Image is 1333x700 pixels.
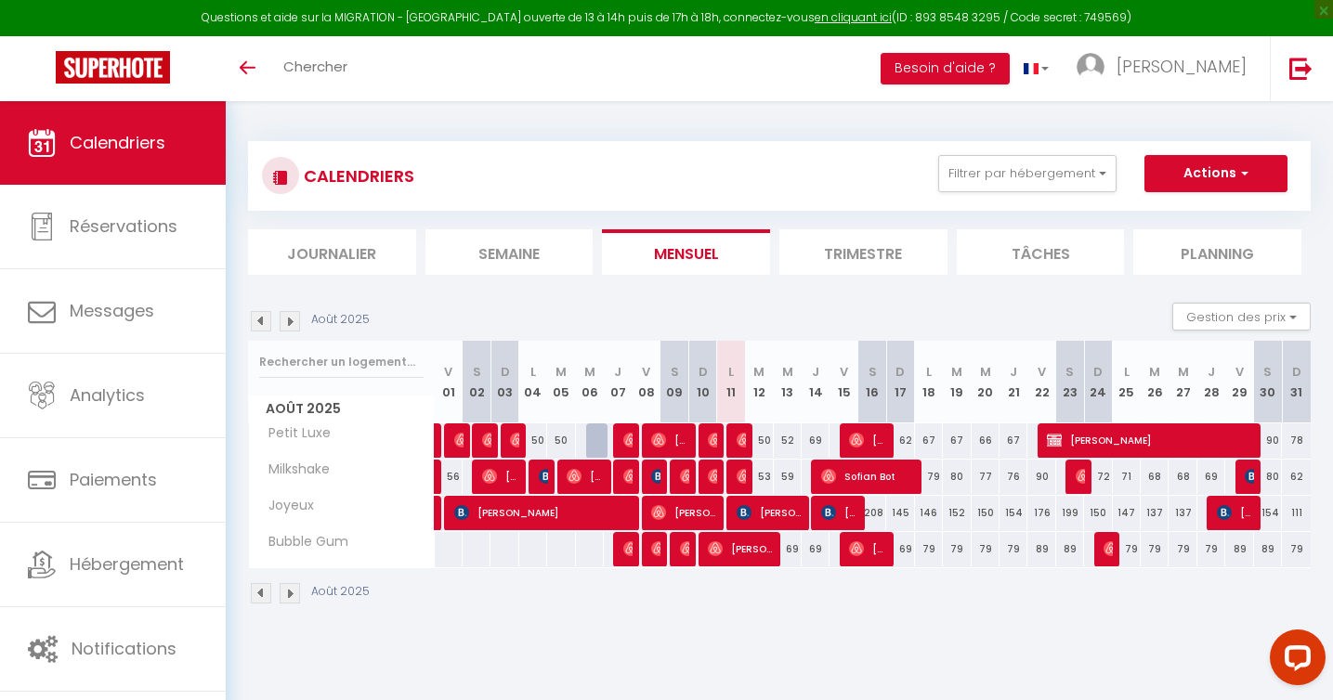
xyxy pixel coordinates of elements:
li: Planning [1133,229,1301,275]
span: [PERSON_NAME] [454,422,464,458]
th: 17 [886,341,914,423]
span: [PERSON_NAME] [821,495,858,530]
button: Filtrer par hébergement [938,155,1117,192]
span: [PERSON_NAME] [708,459,717,494]
div: 150 [1084,496,1112,530]
span: [PERSON_NAME] [623,422,633,458]
th: 20 [972,341,1000,423]
span: [PERSON_NAME] [651,422,688,458]
span: [PERSON_NAME] [482,459,519,494]
th: 06 [576,341,604,423]
div: 90 [1027,460,1055,494]
span: [PERSON_NAME] [1117,55,1247,78]
span: thessa Fonds [539,459,548,494]
div: 137 [1141,496,1169,530]
div: 68 [1169,460,1196,494]
th: 26 [1141,341,1169,423]
span: [PERSON_NAME] [737,459,746,494]
th: 21 [1000,341,1027,423]
span: [PERSON_NAME] [680,531,689,566]
div: 89 [1056,532,1084,566]
span: [PERSON_NAME] [651,495,716,530]
li: Semaine [425,229,594,275]
th: 04 [519,341,547,423]
abbr: V [642,363,650,381]
li: Trimestre [779,229,947,275]
span: [PERSON_NAME] [737,495,802,530]
div: 56 [435,460,463,494]
abbr: M [980,363,991,381]
th: 03 [490,341,518,423]
th: 01 [435,341,463,423]
div: 69 [774,532,802,566]
abbr: V [444,363,452,381]
span: Août 2025 [249,395,434,422]
th: 09 [660,341,688,423]
abbr: D [895,363,905,381]
th: 11 [717,341,745,423]
div: 89 [1225,532,1253,566]
div: 67 [943,423,971,458]
div: 145 [886,496,914,530]
span: Chercher [283,57,347,76]
a: en cliquant ici [815,9,892,25]
abbr: D [1093,363,1103,381]
h3: CALENDRIERS [299,155,414,197]
button: Besoin d'aide ? [881,53,1010,84]
div: 137 [1169,496,1196,530]
span: [PERSON_NAME] [651,459,660,494]
span: [PERSON_NAME] [1076,459,1085,494]
div: 79 [915,532,943,566]
th: 08 [632,341,660,423]
abbr: J [1208,363,1215,381]
span: Réservations [70,214,177,238]
abbr: L [728,363,734,381]
th: 18 [915,341,943,423]
abbr: M [584,363,595,381]
div: 71 [1113,460,1141,494]
span: Notifications [72,637,176,660]
div: 53 [745,460,773,494]
button: Gestion des prix [1172,303,1311,331]
div: 152 [943,496,971,530]
div: 176 [1027,496,1055,530]
iframe: LiveChat chat widget [1255,622,1333,700]
span: Calendriers [70,131,165,154]
div: 59 [774,460,802,494]
div: 89 [1254,532,1282,566]
th: 02 [463,341,490,423]
abbr: S [671,363,679,381]
abbr: M [555,363,567,381]
img: Super Booking [56,51,170,84]
abbr: S [1065,363,1074,381]
div: 68 [1141,460,1169,494]
span: [PERSON_NAME] [454,495,631,530]
li: Tâches [957,229,1125,275]
th: 07 [604,341,632,423]
div: 199 [1056,496,1084,530]
abbr: D [501,363,510,381]
th: 15 [830,341,857,423]
span: Petit Luxe [252,423,335,444]
div: 66 [972,423,1000,458]
span: [PERSON_NAME] [482,422,491,458]
div: 147 [1113,496,1141,530]
abbr: M [753,363,765,381]
span: [PERSON_NAME] [737,422,746,458]
div: 50 [745,423,773,458]
abbr: D [1292,363,1301,381]
th: 24 [1084,341,1112,423]
th: 10 [688,341,716,423]
abbr: L [926,363,932,381]
span: [PERSON_NAME] [651,531,660,566]
div: 79 [1141,532,1169,566]
div: 67 [1000,423,1027,458]
abbr: S [473,363,481,381]
abbr: M [1178,363,1189,381]
th: 28 [1197,341,1225,423]
div: 69 [886,532,914,566]
div: 62 [1282,460,1311,494]
div: 111 [1282,496,1311,530]
abbr: L [1124,363,1130,381]
span: Milkshake [252,460,334,480]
